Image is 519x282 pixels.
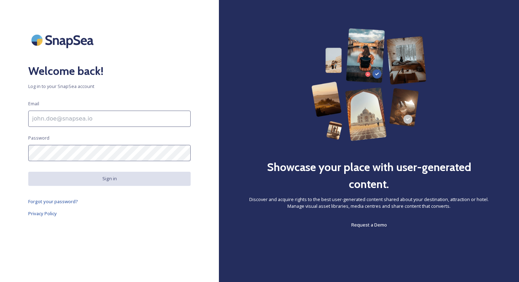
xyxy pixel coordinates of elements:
[28,63,191,80] h2: Welcome back!
[28,100,39,107] span: Email
[28,197,191,206] a: Forgot your password?
[311,28,426,141] img: 63b42ca75bacad526042e722_Group%20154-p-800.png
[351,221,387,229] a: Request a Demo
[28,198,78,205] span: Forgot your password?
[28,135,49,141] span: Password
[28,210,57,217] span: Privacy Policy
[247,159,491,193] h2: Showcase your place with user-generated content.
[351,222,387,228] span: Request a Demo
[28,83,191,90] span: Log in to your SnapSea account
[28,172,191,186] button: Sign in
[28,209,191,218] a: Privacy Policy
[28,28,99,52] img: SnapSea Logo
[28,111,191,127] input: john.doe@snapsea.io
[247,196,491,210] span: Discover and acquire rights to the best user-generated content shared about your destination, att...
